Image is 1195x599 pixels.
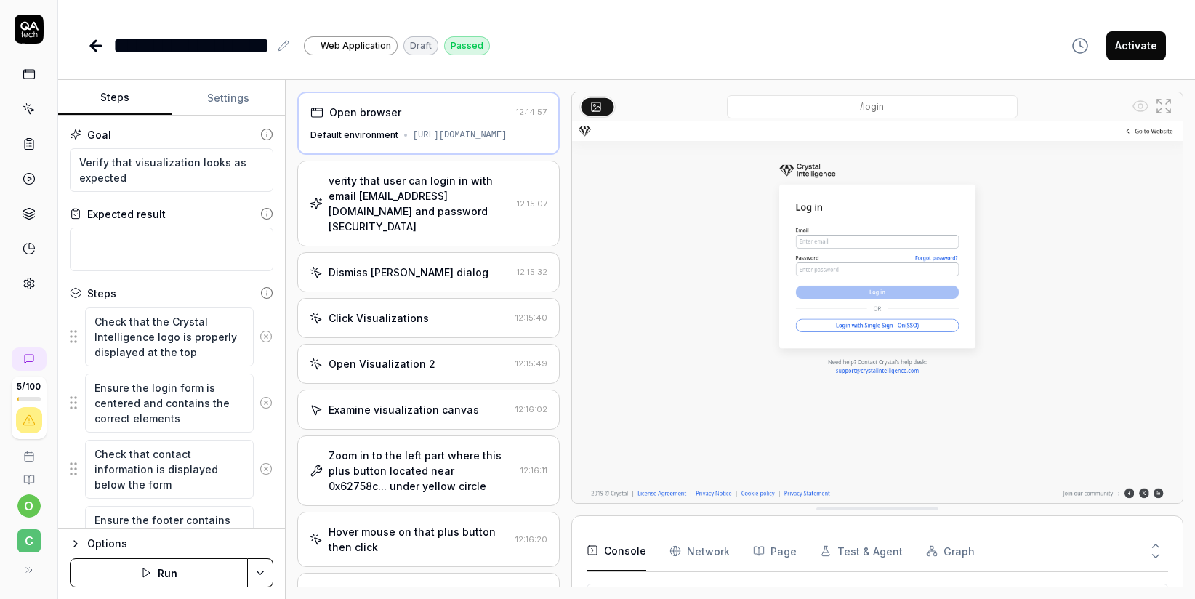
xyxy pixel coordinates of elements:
time: 12:16:02 [515,404,547,414]
div: Open browser [329,105,401,120]
button: Test & Agent [820,531,903,571]
a: Documentation [6,462,52,486]
div: Examine visualization canvas [329,402,479,417]
button: Console [587,531,646,571]
div: Suggestions [70,373,273,433]
a: Web Application [304,36,398,55]
div: Open Visualization 2 [329,356,435,371]
button: C [6,518,52,555]
time: 12:15:40 [515,313,547,323]
button: o [17,494,41,518]
div: Suggestions [70,505,273,566]
div: Suggestions [70,307,273,367]
button: Open in full screen [1152,95,1175,118]
div: Dismiss [PERSON_NAME] dialog [329,265,488,280]
button: Graph [926,531,975,571]
div: Suggestions [70,439,273,499]
time: 12:15:32 [517,267,547,277]
button: Settings [172,81,285,116]
time: 12:16:20 [515,534,547,544]
div: Expected result [87,206,166,222]
span: C [17,529,41,552]
time: 12:14:57 [516,107,547,117]
span: Web Application [321,39,391,52]
button: Remove step [254,322,278,351]
div: [URL][DOMAIN_NAME] [413,129,507,142]
div: verity that user can login in with email [EMAIL_ADDRESS][DOMAIN_NAME] and password [SECURITY_DATA] [329,173,511,234]
div: Zoom in to the left part where this plus button located near 0x62758c... under yellow circle [329,448,515,494]
div: Default environment [310,129,398,142]
button: Network [669,531,730,571]
button: Options [70,535,273,552]
div: Goal [87,127,111,142]
button: Steps [58,81,172,116]
div: Click Visualizations [329,310,429,326]
button: Run [70,558,248,587]
a: Book a call with us [6,439,52,462]
div: Hover mouse on that plus button then click [329,524,510,555]
button: Activate [1106,31,1166,60]
time: 12:15:07 [517,198,547,209]
button: Page [753,531,797,571]
a: New conversation [12,347,47,371]
button: Remove step [254,454,278,483]
time: 12:16:11 [520,465,547,475]
button: Show all interative elements [1129,95,1152,118]
div: Passed [444,36,490,55]
time: 12:15:49 [515,358,547,369]
div: Steps [87,286,116,301]
div: Options [87,535,273,552]
button: Remove step [254,520,278,550]
img: Screenshot [572,121,1183,503]
button: View version history [1063,31,1098,60]
button: Remove step [254,388,278,417]
div: Draft [403,36,438,55]
span: 5 / 100 [17,382,41,391]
